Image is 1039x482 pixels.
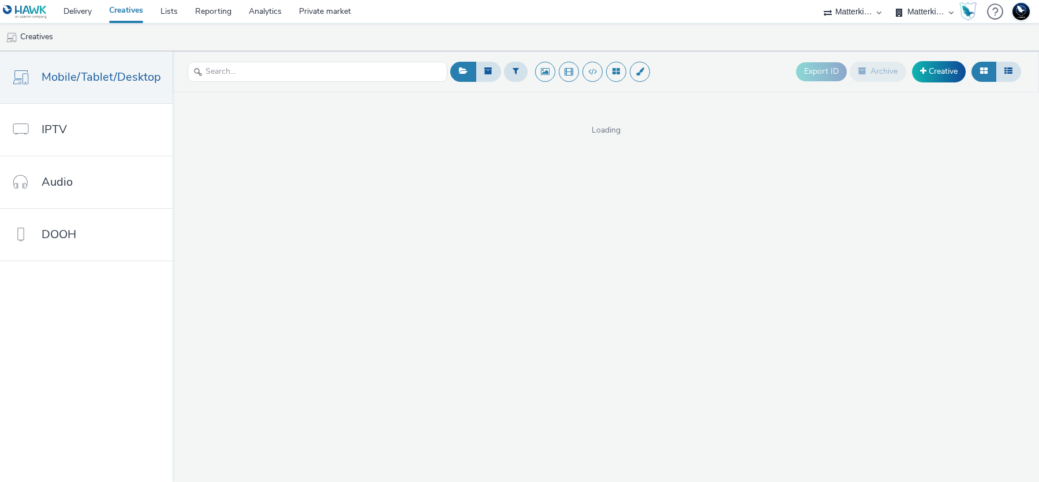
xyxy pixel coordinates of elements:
[42,121,67,138] span: IPTV
[42,226,76,243] span: DOOH
[912,61,966,82] a: Creative
[188,62,447,82] input: Search...
[850,62,906,81] button: Archive
[6,32,17,43] img: mobile
[42,69,161,85] span: Mobile/Tablet/Desktop
[42,174,73,190] span: Audio
[959,2,981,21] a: Hawk Academy
[796,62,847,81] button: Export ID
[3,5,47,19] img: undefined Logo
[971,62,996,81] button: Grid
[996,62,1021,81] button: Table
[1012,3,1030,20] img: Support Hawk
[959,2,977,21] img: Hawk Academy
[173,125,1039,136] span: Loading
